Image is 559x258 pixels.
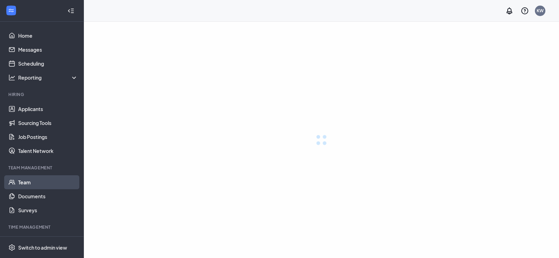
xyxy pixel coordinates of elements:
svg: QuestionInfo [521,7,529,15]
a: Team [18,175,78,189]
a: Applicants [18,102,78,116]
div: Reporting [18,74,78,81]
div: Switch to admin view [18,244,67,251]
div: Team Management [8,165,77,171]
a: Home [18,29,78,43]
a: Time and SchedulingExternalLink [18,235,78,249]
svg: Collapse [67,7,74,14]
a: Scheduling [18,57,78,71]
svg: WorkstreamLogo [8,7,15,14]
svg: Analysis [8,74,15,81]
a: Surveys [18,203,78,217]
svg: Settings [8,244,15,251]
a: Talent Network [18,144,78,158]
svg: Notifications [505,7,514,15]
a: Job Postings [18,130,78,144]
a: Messages [18,43,78,57]
div: Hiring [8,91,77,97]
div: TIME MANAGEMENT [8,224,77,230]
div: KW [537,8,544,14]
a: Documents [18,189,78,203]
a: Sourcing Tools [18,116,78,130]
